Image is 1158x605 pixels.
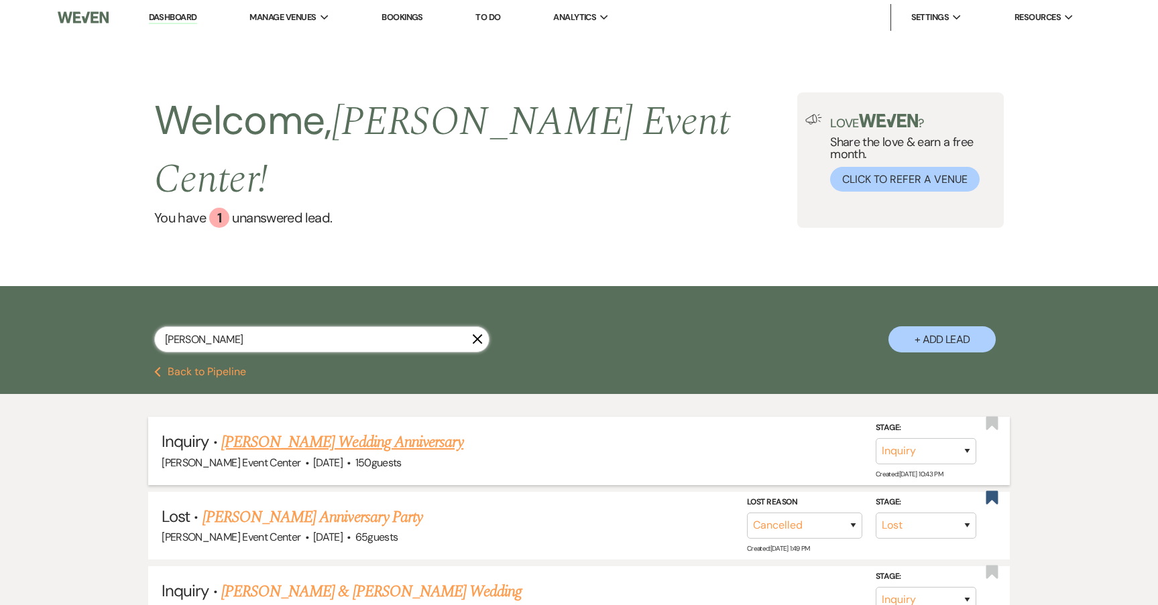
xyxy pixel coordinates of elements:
[355,530,398,544] span: 65 guests
[822,114,996,192] div: Share the love & earn a free month.
[58,3,109,31] img: Weven Logo
[313,456,343,470] span: [DATE]
[162,580,209,601] span: Inquiry
[1015,11,1061,24] span: Resources
[911,11,949,24] span: Settings
[553,11,596,24] span: Analytics
[876,569,976,584] label: Stage:
[154,91,730,210] span: [PERSON_NAME] Event Center !
[830,114,996,129] p: Love ?
[382,11,423,23] a: Bookings
[154,326,489,352] input: Search by name, event date, email address or phone number
[154,208,797,228] a: You have 1 unanswered lead.
[355,456,402,470] span: 150 guests
[805,114,822,125] img: loud-speaker-illustration.svg
[149,11,197,24] a: Dashboard
[876,421,976,435] label: Stage:
[830,167,980,192] button: Click to Refer a Venue
[221,430,463,454] a: [PERSON_NAME] Wedding Anniversary
[747,544,810,553] span: Created: [DATE] 1:49 PM
[876,469,943,478] span: Created: [DATE] 10:43 PM
[249,11,316,24] span: Manage Venues
[209,208,229,228] div: 1
[876,495,976,510] label: Stage:
[162,506,190,527] span: Lost
[313,530,343,544] span: [DATE]
[162,456,300,470] span: [PERSON_NAME] Event Center
[162,431,209,452] span: Inquiry
[154,92,797,208] h2: Welcome,
[162,530,300,544] span: [PERSON_NAME] Event Center
[859,114,919,127] img: weven-logo-green.svg
[154,366,246,377] button: Back to Pipeline
[747,495,862,510] label: Lost Reason
[202,505,422,529] a: [PERSON_NAME] Anniversary Party
[475,11,500,23] a: To Do
[888,326,996,352] button: + Add Lead
[221,580,522,604] a: [PERSON_NAME] & [PERSON_NAME] Wedding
